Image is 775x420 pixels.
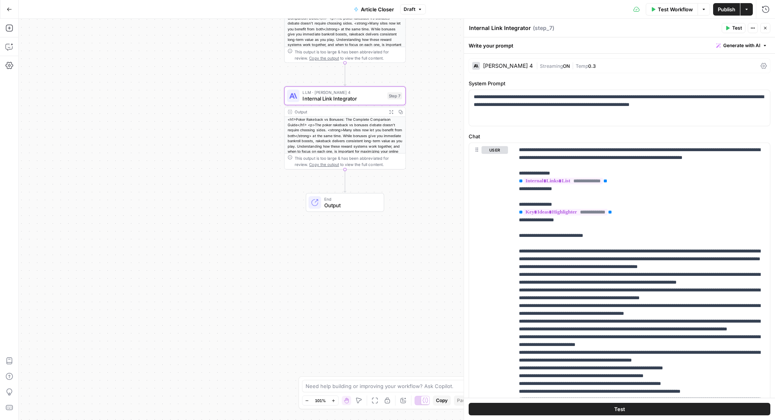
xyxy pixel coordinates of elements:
span: Test [614,405,625,413]
div: EndOutput [284,193,406,212]
button: Draft [400,4,426,14]
span: Draft [404,6,415,13]
div: This output is too large & has been abbreviated for review. to view the full content. [295,48,402,61]
div: Write your prompt [464,37,775,53]
span: Temp [576,63,588,69]
button: Article Closer [349,3,399,16]
button: Test [469,403,770,415]
g: Edge from step_7 to end [344,169,346,192]
span: Copy the output [309,162,339,167]
g: Edge from step_6 to step_7 [344,63,346,85]
span: Test Workflow [658,5,693,13]
span: Output [324,201,378,209]
span: Paste [457,397,470,404]
span: End [324,196,378,202]
button: Copy [433,395,451,406]
button: Paste [454,395,473,406]
div: Output [295,109,384,115]
button: Publish [713,3,740,16]
button: user [482,146,508,154]
button: Test Workflow [646,3,698,16]
span: | [536,62,540,69]
button: Test [722,23,745,33]
span: | [570,62,576,69]
div: LLM · [PERSON_NAME] 4Internal Link IntegratorStep 7Output<h1>Poker Rakeback vs Bonuses: The Compl... [284,86,406,169]
button: Generate with AI [713,41,770,51]
span: Publish [718,5,735,13]
span: ON [563,63,570,69]
label: System Prompt [469,79,770,87]
span: 0.3 [588,63,596,69]
span: Streaming [540,63,563,69]
label: Chat [469,132,770,140]
div: [PERSON_NAME] 4 [483,63,533,69]
span: Article Closer [361,5,394,13]
span: Generate with AI [723,42,760,49]
span: 101% [315,397,326,404]
span: ( step_7 ) [533,24,554,32]
textarea: Internal Link Integrator [469,24,531,32]
span: Internal Link Integrator [302,95,384,102]
div: Step 7 [387,92,402,99]
span: Test [732,25,742,32]
div: This output is too large & has been abbreviated for review. to view the full content. [295,155,402,168]
span: Copy the output [309,55,339,60]
span: LLM · [PERSON_NAME] 4 [302,89,384,95]
span: Copy [436,397,448,404]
